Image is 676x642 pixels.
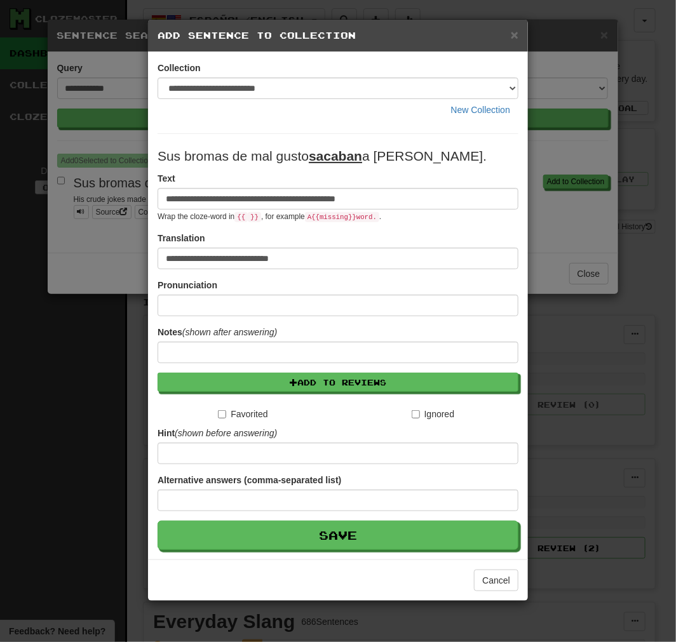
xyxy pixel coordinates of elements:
[511,27,518,42] span: ×
[158,474,341,486] label: Alternative answers (comma-separated list)
[182,327,277,337] em: (shown after answering)
[158,279,217,291] label: Pronunciation
[443,99,518,121] button: New Collection
[158,62,201,74] label: Collection
[158,373,518,392] button: Add to Reviews
[218,410,226,418] input: Favorited
[309,149,362,163] u: sacaban
[158,172,175,185] label: Text
[511,28,518,41] button: Close
[474,570,518,591] button: Cancel
[305,212,379,222] code: A {{ missing }} word.
[412,408,454,420] label: Ignored
[158,232,205,244] label: Translation
[158,521,518,550] button: Save
[234,212,248,222] code: {{
[158,326,277,338] label: Notes
[158,147,518,166] p: Sus bromas de mal gusto a [PERSON_NAME].
[158,427,277,439] label: Hint
[175,428,277,438] em: (shown before answering)
[412,410,420,418] input: Ignored
[158,29,518,42] h5: Add Sentence to Collection
[158,212,381,221] small: Wrap the cloze-word in , for example .
[218,408,267,420] label: Favorited
[248,212,261,222] code: }}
